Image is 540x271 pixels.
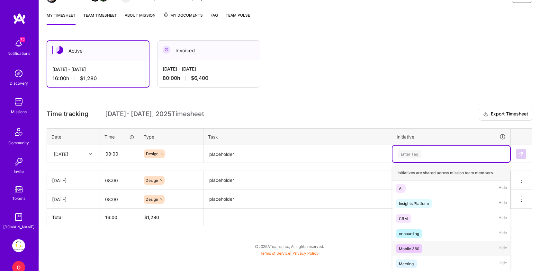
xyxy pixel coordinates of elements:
a: Terms of Service [260,251,290,256]
a: Guidepoint: Client Platform [11,239,27,252]
img: Invite [12,155,25,168]
img: Guidepoint: Client Platform [12,239,25,252]
span: Hide [499,229,507,238]
div: Notifications [7,50,30,57]
th: Type [139,128,203,145]
th: Task [203,128,392,145]
img: Active [56,46,63,54]
img: discovery [12,67,25,80]
div: CRM [399,215,408,222]
div: Enter Tag [398,149,421,159]
i: icon Download [483,111,488,118]
div: [DATE] [54,150,68,157]
span: Team Pulse [226,13,250,18]
img: bell [12,37,25,50]
a: My Documents [163,12,203,25]
button: Export Timesheet [479,108,532,121]
textarea: placeholder [204,146,391,163]
div: Time [104,133,134,140]
i: icon Chevron [89,152,92,156]
div: Invite [14,168,24,175]
div: [DATE] [52,196,94,203]
div: Insights Platform [399,200,429,207]
th: Date [47,128,100,145]
div: 80:00 h [163,75,255,81]
span: [DATE] - [DATE] , 2025 Timesheet [105,110,204,118]
a: Team Pulse [226,12,250,25]
a: About Mission [125,12,156,25]
div: Mobile 360 [399,245,419,252]
div: Invoiced [157,41,260,60]
img: Submit [518,151,524,157]
span: Hide [499,214,507,223]
div: Discovery [10,80,28,87]
div: [DATE] [52,177,94,184]
div: Community [8,140,29,146]
a: Team timesheet [83,12,117,25]
div: 16:00 h [52,75,144,82]
img: logo [13,13,26,24]
div: [DATE] - [DATE] [52,66,144,72]
span: Design [146,151,158,156]
div: Active [47,41,149,61]
a: FAQ [211,12,218,25]
img: tokens [15,186,22,192]
textarea: placeholder [204,191,391,208]
span: Hide [499,184,507,193]
span: $ 1,280 [144,215,159,220]
div: [DATE] - [DATE] [163,65,255,72]
span: Time tracking [47,110,88,118]
th: Total [47,209,100,226]
span: My Documents [163,12,203,19]
textarea: placeholder [204,172,391,189]
img: teamwork [12,96,25,108]
img: Community [11,124,26,140]
div: © 2025 ATeams Inc., All rights reserved. [39,238,540,254]
span: Hide [499,199,507,208]
a: My timesheet [47,12,76,25]
img: guide book [12,211,25,224]
img: Invoiced [163,46,170,54]
span: Design [146,178,158,183]
div: Initiatives are shared across mission team members. [392,165,510,181]
span: Hide [499,244,507,253]
div: Meeting [399,260,414,267]
div: [DOMAIN_NAME] [3,224,34,230]
span: Design [146,197,158,202]
input: HH:MM [100,172,139,189]
div: Tokens [12,195,25,202]
div: AI [399,185,402,192]
span: Hide [499,259,507,268]
input: HH:MM [100,191,139,208]
th: 16:00 [100,209,139,226]
span: $6,400 [191,75,208,81]
div: Initiative [397,133,506,140]
div: Missions [11,108,27,115]
span: 72 [20,37,25,42]
input: HH:MM [100,145,139,162]
div: onboarding [399,230,419,237]
a: Privacy Policy [292,251,319,256]
span: | [260,251,319,256]
span: $1,280 [80,75,97,82]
